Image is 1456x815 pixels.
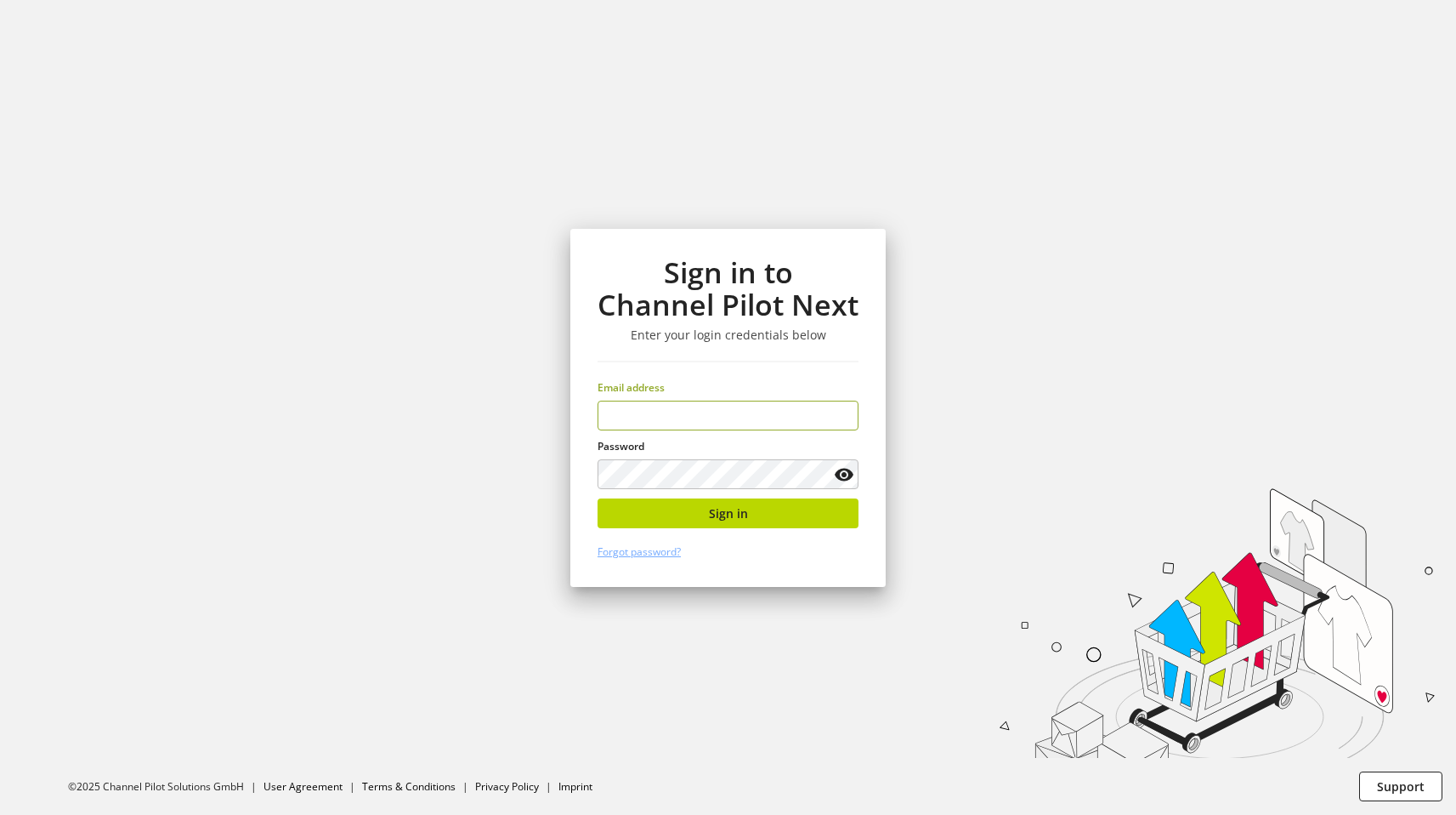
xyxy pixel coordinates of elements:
[263,779,343,794] a: User Agreement
[475,779,539,794] a: Privacy Policy
[598,256,858,322] h1: Sign in to Channel Pilot Next
[68,779,263,795] li: ©2025 Channel Pilot Solutions GmbH
[598,380,665,395] span: Email address
[709,504,748,522] span: Sign in
[1377,778,1425,795] span: Support
[1359,772,1442,801] button: Support
[558,779,592,794] a: Imprint
[598,544,681,559] a: Forgot password?
[598,439,644,453] span: Password
[829,405,849,425] keeper-lock: Open Keeper Popup
[362,779,456,794] a: Terms & Conditions
[598,499,858,528] button: Sign in
[598,328,858,343] h3: Enter your login credentials below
